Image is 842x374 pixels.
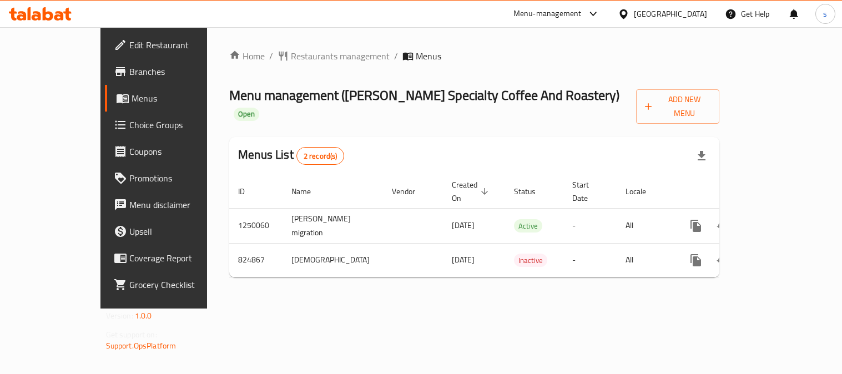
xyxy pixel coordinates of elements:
a: Promotions [105,165,241,191]
a: Restaurants management [278,49,390,63]
td: [DEMOGRAPHIC_DATA] [283,243,383,277]
li: / [269,49,273,63]
div: Menu-management [513,7,582,21]
a: Support.OpsPlatform [106,338,177,353]
span: Menu management ( [PERSON_NAME] Specialty Coffee And Roastery ) [229,83,619,108]
button: Change Status [709,213,736,239]
a: Menus [105,85,241,112]
span: Menus [416,49,441,63]
div: Active [514,219,542,233]
table: enhanced table [229,175,798,277]
a: Menu disclaimer [105,191,241,218]
button: more [683,247,709,274]
button: Add New Menu [636,89,719,124]
td: 824867 [229,243,283,277]
button: Change Status [709,247,736,274]
span: Inactive [514,254,547,267]
a: Upsell [105,218,241,245]
a: Choice Groups [105,112,241,138]
span: 1.0.0 [135,309,152,323]
span: Vendor [392,185,430,198]
span: 2 record(s) [297,151,344,161]
td: All [617,243,674,277]
span: Restaurants management [291,49,390,63]
span: Active [514,220,542,233]
span: [DATE] [452,218,475,233]
span: Created On [452,178,492,205]
a: Branches [105,58,241,85]
span: Status [514,185,550,198]
a: Grocery Checklist [105,271,241,298]
td: - [563,243,617,277]
span: Name [291,185,325,198]
div: Export file [688,143,715,169]
li: / [394,49,398,63]
span: ID [238,185,259,198]
span: Promotions [129,171,232,185]
a: Home [229,49,265,63]
button: more [683,213,709,239]
a: Edit Restaurant [105,32,241,58]
span: Branches [129,65,232,78]
td: - [563,208,617,243]
td: 1250060 [229,208,283,243]
span: Menus [132,92,232,105]
span: [DATE] [452,252,475,267]
span: Menu disclaimer [129,198,232,211]
span: Get support on: [106,327,157,342]
a: Coverage Report [105,245,241,271]
div: Total records count [296,147,345,165]
span: Add New Menu [645,93,710,120]
span: Coverage Report [129,251,232,265]
a: Coupons [105,138,241,165]
td: [PERSON_NAME] migration [283,208,383,243]
span: Open [234,109,259,119]
div: [GEOGRAPHIC_DATA] [634,8,707,20]
td: All [617,208,674,243]
h2: Menus List [238,146,344,165]
span: Version: [106,309,133,323]
div: Open [234,108,259,121]
span: Choice Groups [129,118,232,132]
span: Coupons [129,145,232,158]
span: Edit Restaurant [129,38,232,52]
th: Actions [674,175,798,209]
nav: breadcrumb [229,49,719,63]
span: Start Date [572,178,603,205]
span: Grocery Checklist [129,278,232,291]
span: Upsell [129,225,232,238]
span: Locale [626,185,661,198]
span: s [823,8,827,20]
